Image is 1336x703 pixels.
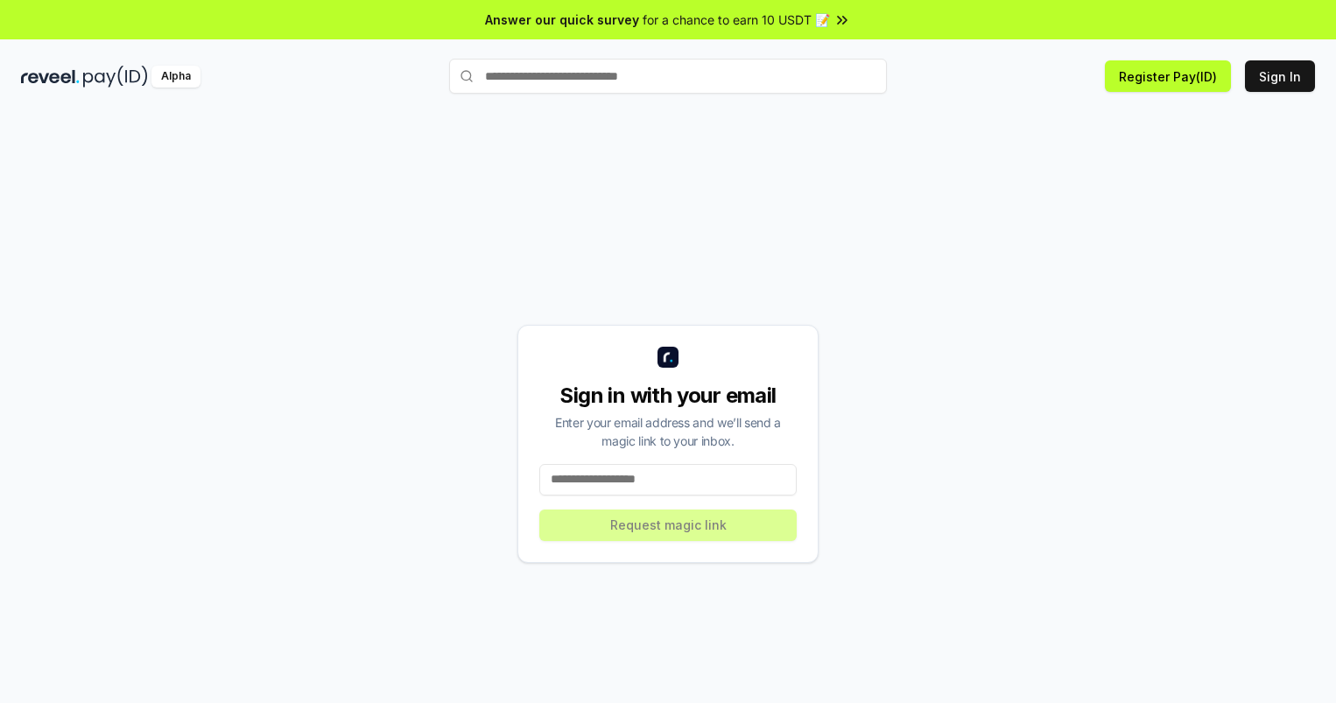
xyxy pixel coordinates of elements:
img: reveel_dark [21,66,80,88]
div: Alpha [151,66,200,88]
div: Sign in with your email [539,382,797,410]
span: Answer our quick survey [485,11,639,29]
div: Enter your email address and we’ll send a magic link to your inbox. [539,413,797,450]
img: logo_small [657,347,679,368]
button: Sign In [1245,60,1315,92]
span: for a chance to earn 10 USDT 📝 [643,11,830,29]
button: Register Pay(ID) [1105,60,1231,92]
img: pay_id [83,66,148,88]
